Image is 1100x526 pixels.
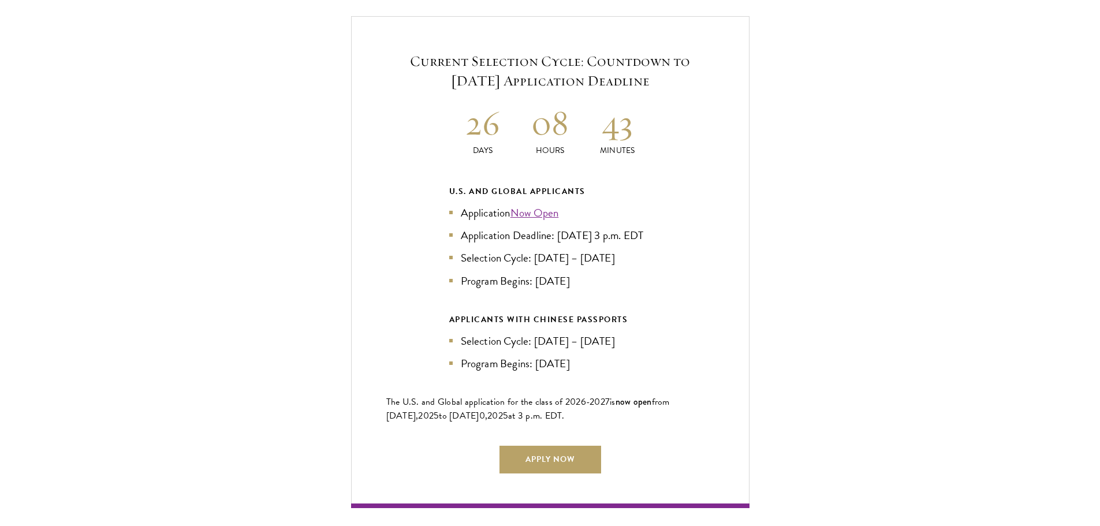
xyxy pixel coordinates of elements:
[386,51,714,91] h5: Current Selection Cycle: Countdown to [DATE] Application Deadline
[508,409,565,423] span: at 3 p.m. EDT.
[487,409,503,423] span: 202
[610,395,616,409] span: is
[449,355,651,372] li: Program Begins: [DATE]
[434,409,439,423] span: 5
[581,395,586,409] span: 6
[449,227,651,244] li: Application Deadline: [DATE] 3 p.m. EDT
[516,101,584,144] h2: 08
[510,204,559,221] a: Now Open
[586,395,605,409] span: -202
[449,273,651,289] li: Program Begins: [DATE]
[449,101,517,144] h2: 26
[516,144,584,156] p: Hours
[584,144,651,156] p: Minutes
[439,409,479,423] span: to [DATE]
[584,101,651,144] h2: 43
[485,409,487,423] span: ,
[418,409,434,423] span: 202
[449,249,651,266] li: Selection Cycle: [DATE] – [DATE]
[605,395,610,409] span: 7
[479,409,485,423] span: 0
[386,395,670,423] span: from [DATE],
[386,395,581,409] span: The U.S. and Global application for the class of 202
[499,446,601,473] a: Apply Now
[449,184,651,199] div: U.S. and Global Applicants
[449,333,651,349] li: Selection Cycle: [DATE] – [DATE]
[449,144,517,156] p: Days
[616,395,652,408] span: now open
[449,312,651,327] div: APPLICANTS WITH CHINESE PASSPORTS
[449,204,651,221] li: Application
[503,409,508,423] span: 5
